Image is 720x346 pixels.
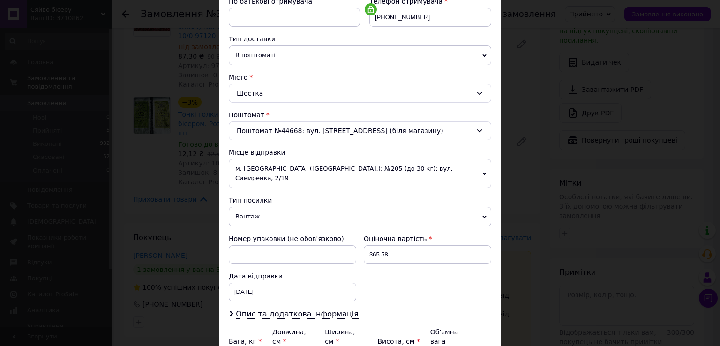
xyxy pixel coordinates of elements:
div: Оціночна вартість [364,234,491,243]
span: м. [GEOGRAPHIC_DATA] ([GEOGRAPHIC_DATA].): №205 (до 30 кг): вул. Симиренка, 2/19 [229,159,491,188]
span: В поштоматі [229,45,491,65]
div: Поштомат [229,110,491,120]
label: Вага, кг [229,338,262,345]
div: Об'ємна вага [430,327,475,346]
input: +380 [369,8,491,27]
span: Опис та додаткова інформація [236,309,359,319]
span: Місце відправки [229,149,285,156]
div: Номер упаковки (не обов'язково) [229,234,356,243]
div: Поштомат №44668: вул. [STREET_ADDRESS] (біля магазину) [229,121,491,140]
span: Тип посилки [229,196,272,204]
label: Довжина, см [272,328,306,345]
div: Дата відправки [229,271,356,281]
span: Тип доставки [229,35,276,43]
div: Місто [229,73,491,82]
div: Шостка [229,84,491,103]
label: Ширина, см [325,328,355,345]
span: Вантаж [229,207,491,226]
label: Висота, см [377,338,420,345]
